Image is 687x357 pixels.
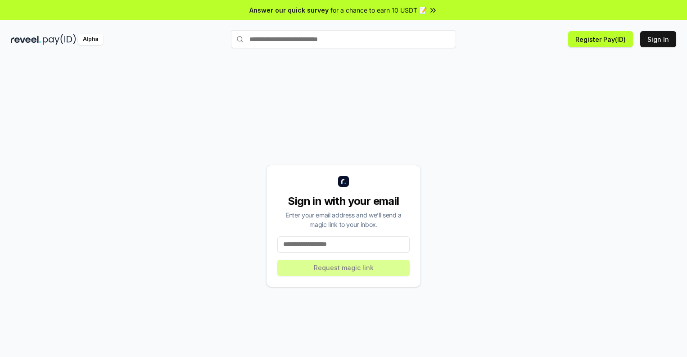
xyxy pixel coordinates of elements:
img: pay_id [43,34,76,45]
button: Sign In [640,31,676,47]
img: reveel_dark [11,34,41,45]
img: logo_small [338,176,349,187]
span: Answer our quick survey [249,5,329,15]
div: Enter your email address and we’ll send a magic link to your inbox. [277,210,410,229]
span: for a chance to earn 10 USDT 📝 [330,5,427,15]
div: Alpha [78,34,103,45]
div: Sign in with your email [277,194,410,208]
button: Register Pay(ID) [568,31,633,47]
